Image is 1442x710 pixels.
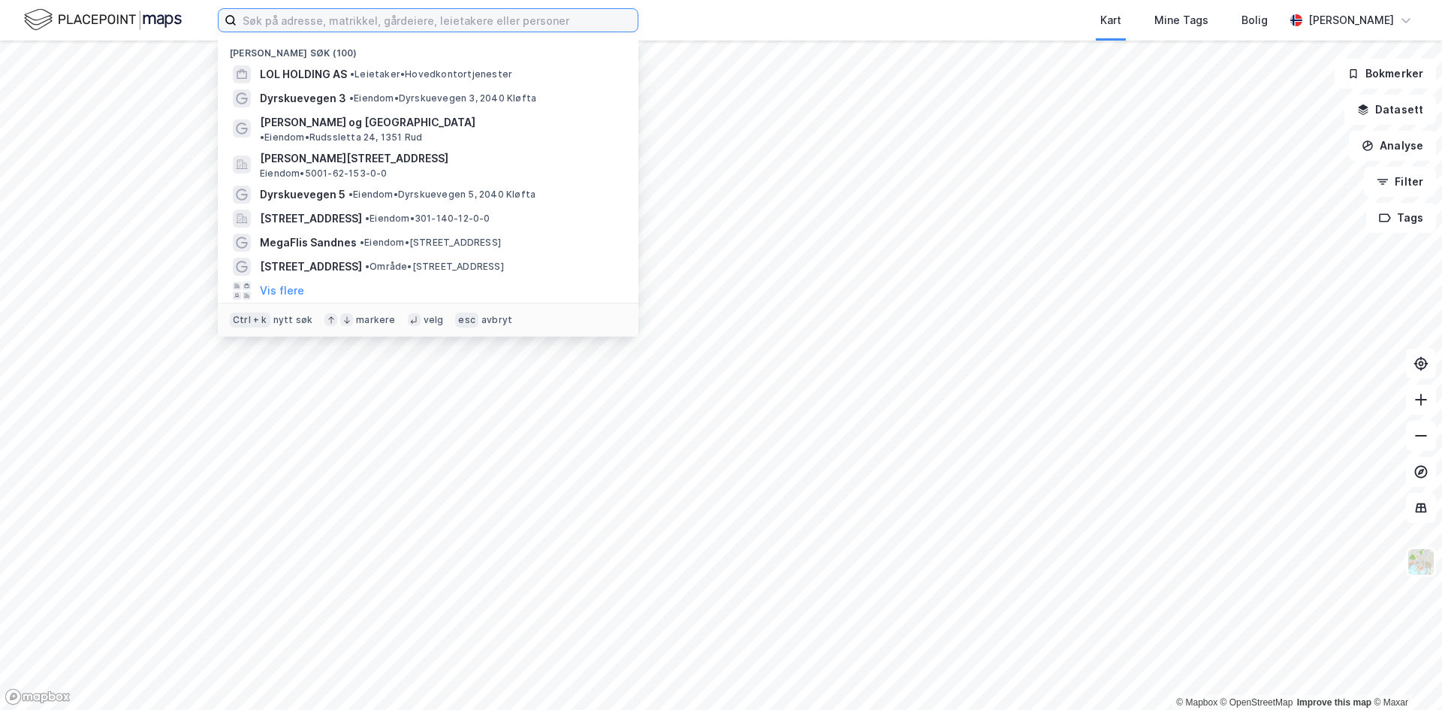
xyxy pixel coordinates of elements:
span: • [260,131,264,143]
span: • [365,213,370,224]
img: Z [1407,548,1435,576]
div: Kontrollprogram for chat [1367,638,1442,710]
span: Eiendom • [STREET_ADDRESS] [360,237,501,249]
span: • [360,237,364,248]
span: Område • [STREET_ADDRESS] [365,261,504,273]
span: • [348,189,353,200]
div: nytt søk [273,314,313,326]
span: Dyrskuevegen 5 [260,186,345,204]
a: Mapbox [1176,697,1217,708]
button: Datasett [1344,95,1436,125]
span: MegaFlis Sandnes [260,234,357,252]
span: Eiendom • Rudssletta 24, 1351 Rud [260,131,422,144]
span: Eiendom • Dyrskuevegen 3, 2040 Kløfta [349,92,536,104]
div: [PERSON_NAME] [1308,11,1394,29]
span: Eiendom • 301-140-12-0-0 [365,213,490,225]
span: [PERSON_NAME][STREET_ADDRESS] [260,150,620,168]
span: Dyrskuevegen 3 [260,89,346,107]
span: [STREET_ADDRESS] [260,258,362,276]
span: Leietaker • Hovedkontortjenester [350,68,512,80]
span: • [350,68,354,80]
span: • [349,92,354,104]
span: [PERSON_NAME] og [GEOGRAPHIC_DATA] [260,113,475,131]
button: Filter [1364,167,1436,197]
div: velg [424,314,444,326]
button: Bokmerker [1335,59,1436,89]
div: Ctrl + k [230,313,270,328]
div: avbryt [481,314,512,326]
div: Kart [1100,11,1121,29]
div: esc [455,313,478,328]
button: Analyse [1349,131,1436,161]
div: Bolig [1241,11,1268,29]
span: Eiendom • 5001-62-153-0-0 [260,168,388,180]
button: Tags [1366,203,1436,233]
span: • [365,261,370,272]
span: [STREET_ADDRESS] [260,210,362,228]
span: Eiendom • Dyrskuevegen 5, 2040 Kløfta [348,189,535,201]
span: LOL HOLDING AS [260,65,347,83]
a: Mapbox homepage [5,688,71,705]
div: Mine Tags [1154,11,1208,29]
div: markere [356,314,395,326]
button: Vis flere [260,282,304,300]
img: logo.f888ab2527a4732fd821a326f86c7f29.svg [24,7,182,33]
iframe: Chat Widget [1367,638,1442,710]
a: Improve this map [1297,697,1371,708]
a: OpenStreetMap [1220,697,1293,708]
input: Søk på adresse, matrikkel, gårdeiere, leietakere eller personer [237,9,638,32]
div: [PERSON_NAME] søk (100) [218,35,638,62]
